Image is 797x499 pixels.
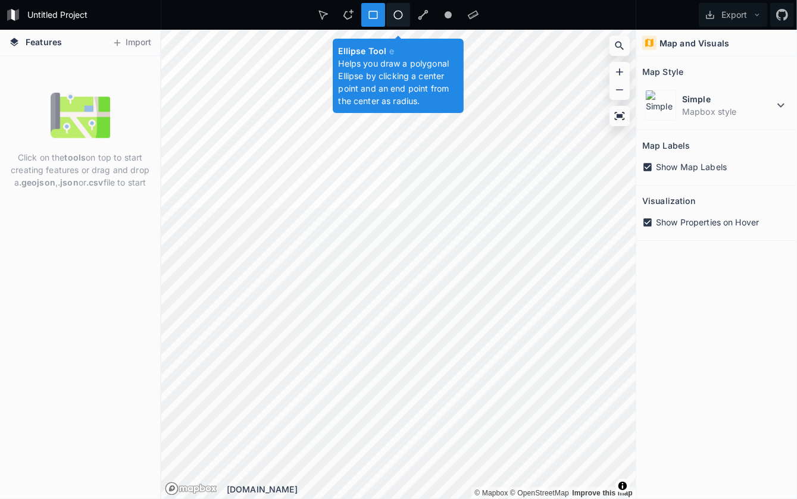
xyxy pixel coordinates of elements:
a: Mapbox logo [165,482,179,495]
span: Features [26,36,62,48]
a: OpenStreetMap [510,489,569,497]
p: Helps you draw a polygonal Ellipse by clicking a center point and an end point from the center as... [339,57,458,107]
a: Mapbox [474,489,508,497]
a: Mapbox logo [165,482,217,495]
span: e [389,46,394,56]
span: Show Properties on Hover [656,216,759,228]
h2: Visualization [642,192,695,210]
h4: Map and Visuals [660,37,729,49]
strong: .json [58,177,79,187]
span: Show Map Labels [656,161,727,173]
dd: Mapbox style [682,105,774,118]
button: Toggle attribution [615,479,630,493]
button: Import [106,33,157,52]
a: Map feedback [572,489,633,497]
img: Simple [645,90,676,121]
strong: .geojson [19,177,55,187]
strong: .csv [86,177,104,187]
strong: tools [64,152,86,162]
p: Click on the on top to start creating features or drag and drop a , or file to start [9,151,151,189]
h2: Map Style [642,62,683,81]
button: Export [699,3,767,27]
h4: Ellipse Tool [339,45,458,57]
div: [DOMAIN_NAME] [227,483,636,495]
span: Toggle attribution [619,479,626,492]
h2: Map Labels [642,136,690,155]
img: empty [51,86,110,145]
dt: Simple [682,93,774,105]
